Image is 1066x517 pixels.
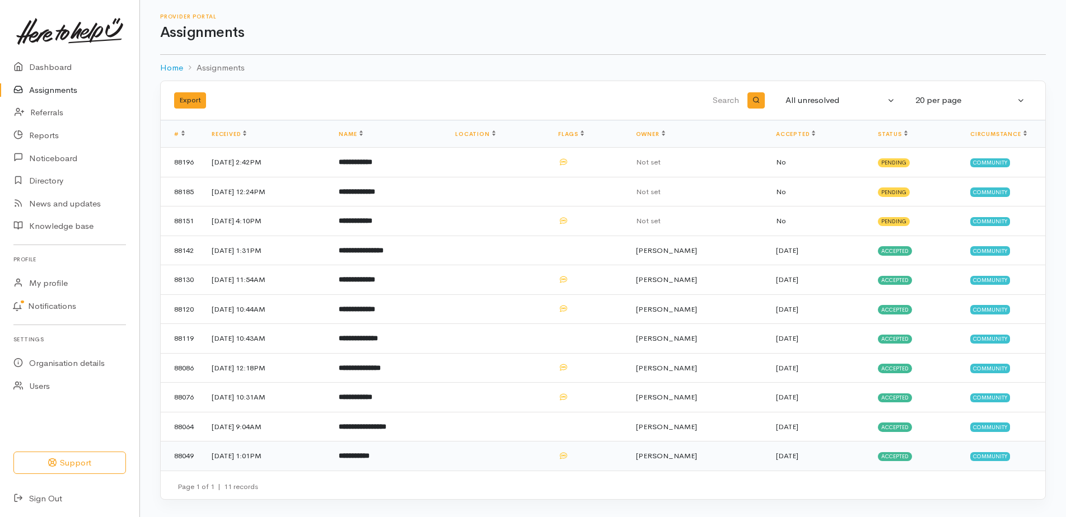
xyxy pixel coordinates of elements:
td: [DATE] 12:18PM [203,353,330,383]
td: 88196 [161,148,203,177]
span: Not set [636,187,661,196]
span: [PERSON_NAME] [636,246,697,255]
span: [PERSON_NAME] [636,333,697,343]
time: [DATE] [776,363,798,373]
time: [DATE] [776,304,798,314]
span: Pending [878,187,910,196]
td: [DATE] 10:44AM [203,294,330,324]
td: 88049 [161,441,203,471]
span: Accepted [878,364,912,373]
a: # [174,130,185,138]
small: Page 1 of 1 11 records [177,482,258,491]
span: Community [970,276,1010,285]
span: Community [970,335,1010,344]
td: 88076 [161,383,203,412]
time: [DATE] [776,275,798,284]
span: Accepted [878,452,912,461]
a: Flags [558,130,584,138]
td: 88086 [161,353,203,383]
time: [DATE] [776,333,798,343]
span: Accepted [878,335,912,344]
a: Location [455,130,495,138]
td: [DATE] 4:10PM [203,206,330,236]
td: 88064 [161,412,203,441]
time: [DATE] [776,451,798,460]
span: No [776,187,786,196]
a: Name [339,130,362,138]
input: Search [476,87,741,114]
span: Accepted [878,305,912,314]
td: 88151 [161,206,203,236]
h1: Assignments [160,25,1046,41]
span: Accepted [878,276,912,285]
span: Community [970,246,1010,255]
span: Not set [636,216,661,225]
nav: breadcrumb [160,55,1046,81]
span: Accepted [878,246,912,255]
td: [DATE] 10:43AM [203,324,330,354]
span: [PERSON_NAME] [636,275,697,284]
button: Export [174,92,206,109]
button: All unresolved [779,90,902,111]
span: [PERSON_NAME] [636,451,697,460]
div: 20 per page [915,94,1015,107]
span: Community [970,452,1010,461]
span: Pending [878,217,910,226]
h6: Profile [13,252,126,267]
span: [PERSON_NAME] [636,363,697,373]
span: Community [970,393,1010,402]
td: [DATE] 1:31PM [203,236,330,265]
button: Support [13,452,126,474]
a: Circumstance [970,130,1027,138]
span: | [218,482,221,491]
span: Accepted [878,393,912,402]
time: [DATE] [776,422,798,431]
td: 88185 [161,177,203,206]
h6: Provider Portal [160,13,1046,20]
td: 88120 [161,294,203,324]
span: Not set [636,157,661,167]
td: [DATE] 1:01PM [203,441,330,471]
td: [DATE] 9:04AM [203,412,330,441]
time: [DATE] [776,246,798,255]
td: 88130 [161,265,203,295]
span: No [776,157,786,167]
td: [DATE] 11:54AM [203,265,330,295]
button: 20 per page [909,90,1032,111]
h6: Settings [13,332,126,347]
a: Home [160,62,183,74]
td: 88142 [161,236,203,265]
a: Status [878,130,908,138]
a: Received [212,130,246,138]
td: 88119 [161,324,203,354]
span: Community [970,364,1010,373]
span: Community [970,187,1010,196]
span: [PERSON_NAME] [636,392,697,402]
span: Community [970,305,1010,314]
span: Community [970,422,1010,431]
a: Owner [636,130,665,138]
span: Accepted [878,422,912,431]
div: All unresolved [786,94,885,107]
td: [DATE] 12:24PM [203,177,330,206]
a: Accepted [776,130,815,138]
td: [DATE] 2:42PM [203,148,330,177]
span: [PERSON_NAME] [636,304,697,314]
span: Community [970,158,1010,167]
span: Community [970,217,1010,226]
td: [DATE] 10:31AM [203,383,330,412]
time: [DATE] [776,392,798,402]
span: No [776,216,786,225]
li: Assignments [183,62,245,74]
span: Pending [878,158,910,167]
span: [PERSON_NAME] [636,422,697,431]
